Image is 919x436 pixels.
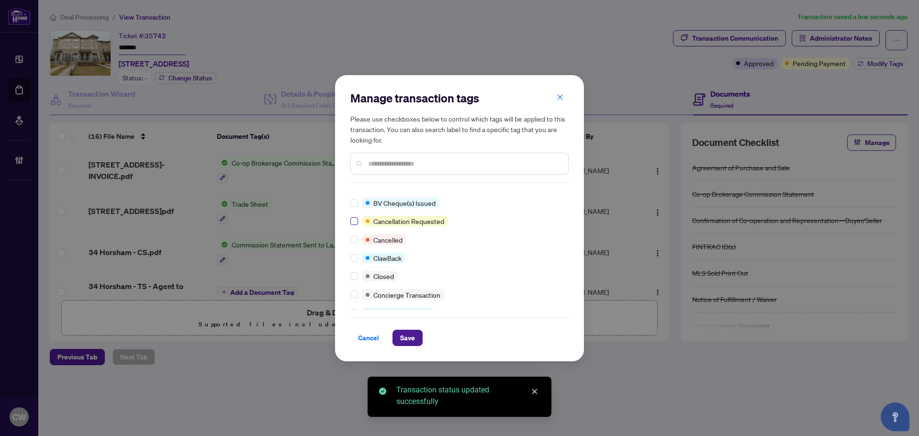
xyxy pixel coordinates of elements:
span: close [557,94,563,101]
h5: Please use checkboxes below to control which tags will be applied to this transaction. You can al... [350,113,569,145]
span: Closed [373,271,394,281]
span: Save [400,330,415,346]
span: Concierge Transaction [373,290,440,300]
span: Cancelled [373,235,403,245]
span: Cancellation Requested [373,216,444,226]
a: Close [529,386,540,397]
span: close [531,388,538,395]
span: BV Cheque(s) Issued [373,198,436,208]
span: check-circle [379,388,386,395]
span: Deposit Submitted [373,308,429,318]
span: ClawBack [373,253,402,263]
div: Transaction status updated successfully [396,384,540,407]
button: Save [392,330,423,346]
span: Cancel [358,330,379,346]
button: Open asap [881,402,909,431]
h2: Manage transaction tags [350,90,569,106]
button: Cancel [350,330,387,346]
